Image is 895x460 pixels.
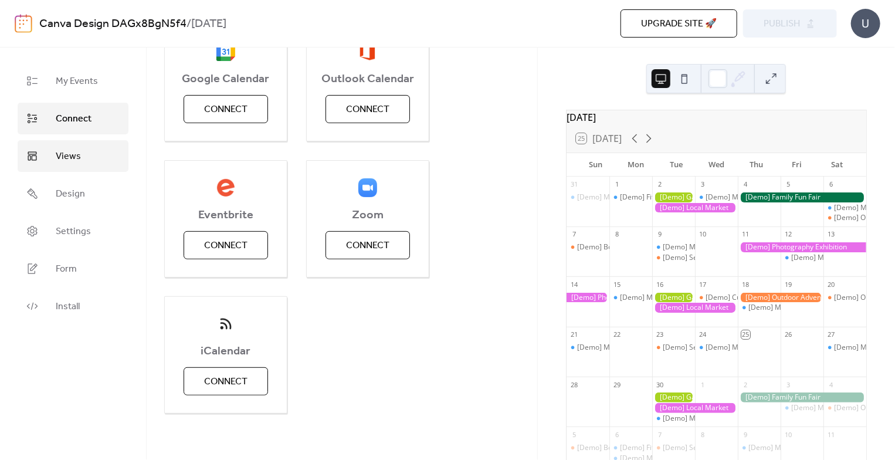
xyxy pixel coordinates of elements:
div: [Demo] Morning Yoga Bliss [567,343,609,353]
div: [Demo] Morning Yoga Bliss [652,242,695,252]
div: [Demo] Morning Yoga Bliss [706,192,795,202]
span: Views [56,150,81,164]
a: Install [18,290,128,322]
div: 28 [570,380,579,389]
div: Sun [576,153,616,177]
div: [Demo] Gardening Workshop [652,192,695,202]
div: 11 [827,430,836,439]
div: 3 [784,380,793,389]
span: Outlook Calendar [307,72,429,86]
div: [Demo] Family Fun Fair [738,192,866,202]
div: Thu [737,153,777,177]
div: [Demo] Seniors' Social Tea [652,343,695,353]
div: [Demo] Open Mic Night [823,213,866,223]
img: logo [15,14,32,33]
a: Design [18,178,128,209]
a: My Events [18,65,128,97]
div: [Demo] Seniors' Social Tea [663,343,751,353]
div: [Demo] Outdoor Adventure Day [738,293,823,303]
button: Connect [184,367,268,395]
div: 4 [827,380,836,389]
div: [Demo] Seniors' Social Tea [652,253,695,263]
div: 6 [827,180,836,189]
div: [Demo] Open Mic Night [823,293,866,303]
div: 24 [699,330,707,339]
img: outlook [360,42,375,61]
div: Tue [656,153,696,177]
div: 29 [613,380,622,389]
div: 12 [784,230,793,239]
span: Design [56,187,85,201]
div: [Demo] Fitness Bootcamp [609,443,652,453]
a: Form [18,253,128,285]
div: [Demo] Morning Yoga Bliss [738,443,781,453]
button: Upgrade site 🚀 [621,9,737,38]
div: [Demo] Morning Yoga Bliss [738,303,781,313]
span: Google Calendar [165,72,287,86]
div: [Demo] Fitness Bootcamp [620,443,704,453]
div: [Demo] Local Market [652,203,738,213]
div: [Demo] Open Mic Night [823,403,866,413]
div: [Demo] Book Club Gathering [577,443,671,453]
div: 7 [656,430,665,439]
div: 30 [656,380,665,389]
div: [Demo] Local Market [652,303,738,313]
div: [Demo] Morning Yoga Bliss [781,253,823,263]
div: 10 [784,430,793,439]
div: [Demo] Morning Yoga Bliss [663,242,752,252]
div: [Demo] Photography Exhibition [567,293,609,303]
img: google [216,42,235,61]
div: 10 [699,230,707,239]
div: 27 [827,330,836,339]
span: Connect [56,112,91,126]
span: iCalendar [165,344,287,358]
div: 1 [613,180,622,189]
div: 14 [570,280,579,289]
span: My Events [56,75,98,89]
div: 20 [827,280,836,289]
div: [Demo] Morning Yoga Bliss [706,343,795,353]
div: 13 [827,230,836,239]
div: 16 [656,280,665,289]
div: [Demo] Book Club Gathering [567,242,609,252]
div: 7 [570,230,579,239]
span: Upgrade site 🚀 [641,17,717,31]
div: 25 [741,330,750,339]
button: Connect [184,95,268,123]
b: [DATE] [191,13,226,35]
span: Connect [346,103,389,117]
span: Settings [56,225,91,239]
div: [Demo] Morning Yoga Bliss [577,192,666,202]
div: 26 [784,330,793,339]
div: [Demo] Morning Yoga Bliss [663,414,752,424]
div: 21 [570,330,579,339]
div: [Demo] Fitness Bootcamp [609,192,652,202]
div: [Demo] Seniors' Social Tea [663,253,751,263]
div: [DATE] [567,110,866,124]
button: Connect [326,231,410,259]
span: Connect [204,375,248,389]
div: [Demo] Fitness Bootcamp [620,192,704,202]
div: [Demo] Book Club Gathering [567,443,609,453]
div: [Demo] Morning Yoga Bliss [748,303,838,313]
div: 9 [741,430,750,439]
div: 23 [656,330,665,339]
div: [Demo] Morning Yoga Bliss [781,403,823,413]
div: 8 [699,430,707,439]
div: [Demo] Morning Yoga Bliss [567,192,609,202]
div: 9 [656,230,665,239]
div: [Demo] Morning Yoga Bliss [695,343,738,353]
div: [Demo] Morning Yoga Bliss [823,343,866,353]
div: [Demo] Seniors' Social Tea [652,443,695,453]
div: 31 [570,180,579,189]
div: [Demo] Family Fun Fair [738,393,866,402]
div: [Demo] Culinary Cooking Class [706,293,806,303]
div: [Demo] Gardening Workshop [652,293,695,303]
div: 19 [784,280,793,289]
div: [Demo] Seniors' Social Tea [663,443,751,453]
a: Views [18,140,128,172]
div: 5 [570,430,579,439]
span: Eventbrite [165,208,287,222]
div: 15 [613,280,622,289]
div: [Demo] Morning Yoga Bliss [748,443,838,453]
